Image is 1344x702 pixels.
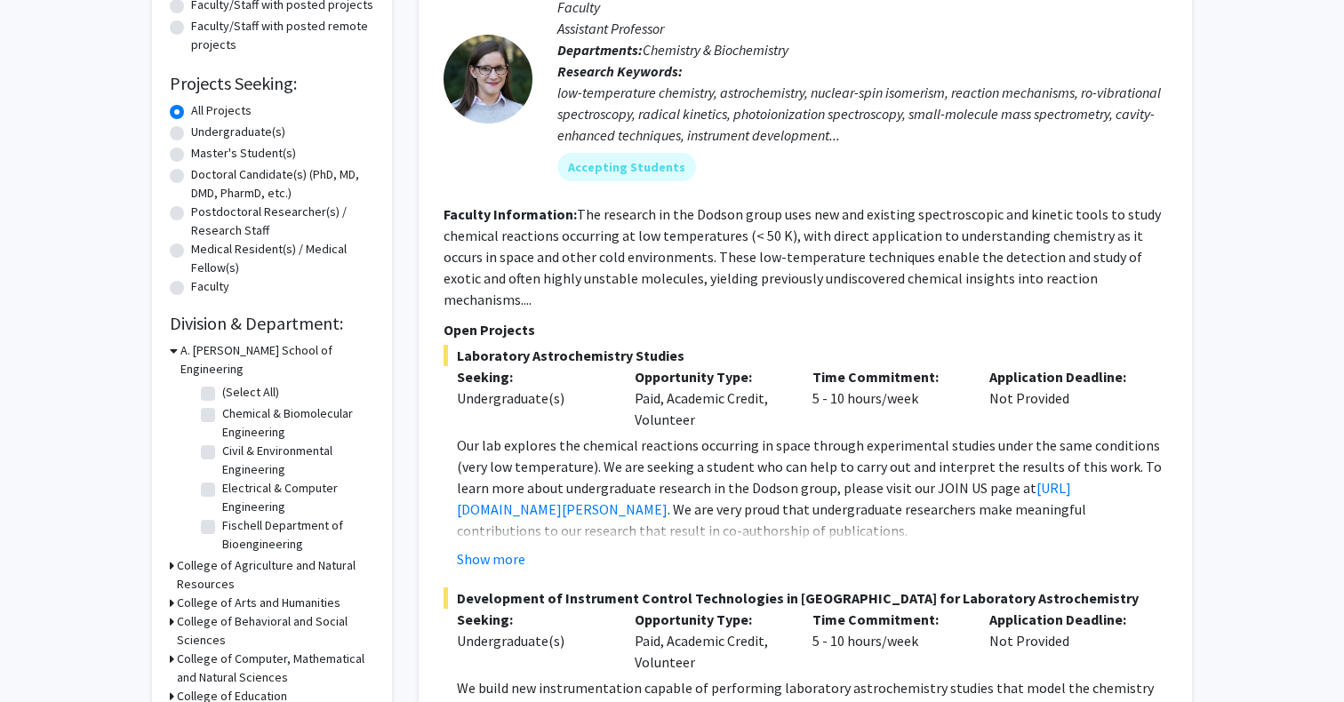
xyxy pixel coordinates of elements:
[191,165,374,203] label: Doctoral Candidate(s) (PhD, MD, DMD, PharmD, etc.)
[812,366,964,387] p: Time Commitment:
[444,587,1167,609] span: Development of Instrument Control Technologies in [GEOGRAPHIC_DATA] for Laboratory Astrochemistry
[621,609,799,673] div: Paid, Academic Credit, Volunteer
[557,62,683,80] b: Research Keywords:
[222,442,370,479] label: Civil & Environmental Engineering
[222,554,370,591] label: Materials Science & Engineering
[444,345,1167,366] span: Laboratory Astrochemistry Studies
[976,609,1154,673] div: Not Provided
[444,205,1161,308] fg-read-more: The research in the Dodson group uses new and existing spectroscopic and kinetic tools to study c...
[635,609,786,630] p: Opportunity Type:
[191,277,229,296] label: Faculty
[557,18,1167,39] p: Assistant Professor
[457,630,608,651] div: Undergraduate(s)
[635,366,786,387] p: Opportunity Type:
[191,101,252,120] label: All Projects
[170,313,374,334] h2: Division & Department:
[222,383,279,402] label: (Select All)
[191,240,374,277] label: Medical Resident(s) / Medical Fellow(s)
[457,366,608,387] p: Seeking:
[976,366,1154,430] div: Not Provided
[222,516,370,554] label: Fischell Department of Bioengineering
[457,609,608,630] p: Seeking:
[177,594,340,612] h3: College of Arts and Humanities
[180,341,374,379] h3: A. [PERSON_NAME] School of Engineering
[177,650,374,687] h3: College of Computer, Mathematical and Natural Sciences
[457,435,1167,541] p: Our lab explores the chemical reactions occurring in space through experimental studies under the...
[812,609,964,630] p: Time Commitment:
[191,17,374,54] label: Faculty/Staff with posted remote projects
[457,387,608,409] div: Undergraduate(s)
[177,612,374,650] h3: College of Behavioral and Social Sciences
[222,479,370,516] label: Electrical & Computer Engineering
[222,404,370,442] label: Chemical & Biomolecular Engineering
[191,144,296,163] label: Master's Student(s)
[191,123,285,141] label: Undergraduate(s)
[177,556,374,594] h3: College of Agriculture and Natural Resources
[444,205,577,223] b: Faculty Information:
[989,366,1140,387] p: Application Deadline:
[170,73,374,94] h2: Projects Seeking:
[799,609,977,673] div: 5 - 10 hours/week
[191,203,374,240] label: Postdoctoral Researcher(s) / Research Staff
[799,366,977,430] div: 5 - 10 hours/week
[444,319,1167,340] p: Open Projects
[621,366,799,430] div: Paid, Academic Credit, Volunteer
[13,622,76,689] iframe: Chat
[557,82,1167,146] div: low-temperature chemistry, astrochemistry, nuclear-spin isomerism, reaction mechanisms, ro-vibrat...
[557,41,643,59] b: Departments:
[989,609,1140,630] p: Application Deadline:
[557,153,696,181] mat-chip: Accepting Students
[643,41,788,59] span: Chemistry & Biochemistry
[457,548,525,570] button: Show more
